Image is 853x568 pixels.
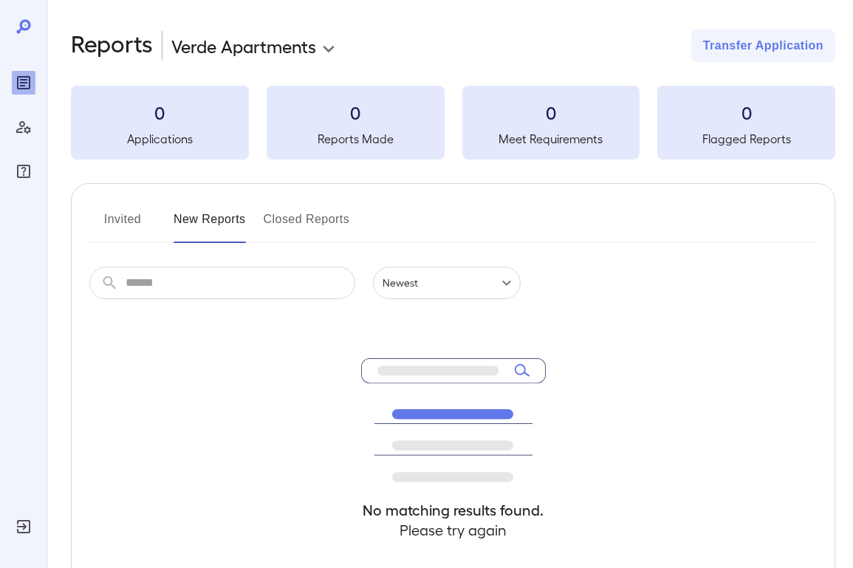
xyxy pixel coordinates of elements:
h5: Meet Requirements [462,130,640,148]
button: Invited [89,208,156,243]
h3: 0 [267,100,445,124]
div: Manage Users [12,115,35,139]
div: Newest [373,267,521,299]
h4: No matching results found. [361,500,546,520]
h4: Please try again [361,520,546,540]
h5: Flagged Reports [657,130,835,148]
summary: 0Applications0Reports Made0Meet Requirements0Flagged Reports [71,86,835,160]
h3: 0 [657,100,835,124]
h5: Reports Made [267,130,445,148]
div: Reports [12,71,35,95]
h3: 0 [462,100,640,124]
button: Closed Reports [264,208,350,243]
h5: Applications [71,130,249,148]
button: Transfer Application [691,30,835,62]
h2: Reports [71,30,153,62]
button: New Reports [174,208,246,243]
div: Log Out [12,515,35,538]
p: Verde Apartments [171,34,316,58]
h3: 0 [71,100,249,124]
div: FAQ [12,160,35,183]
